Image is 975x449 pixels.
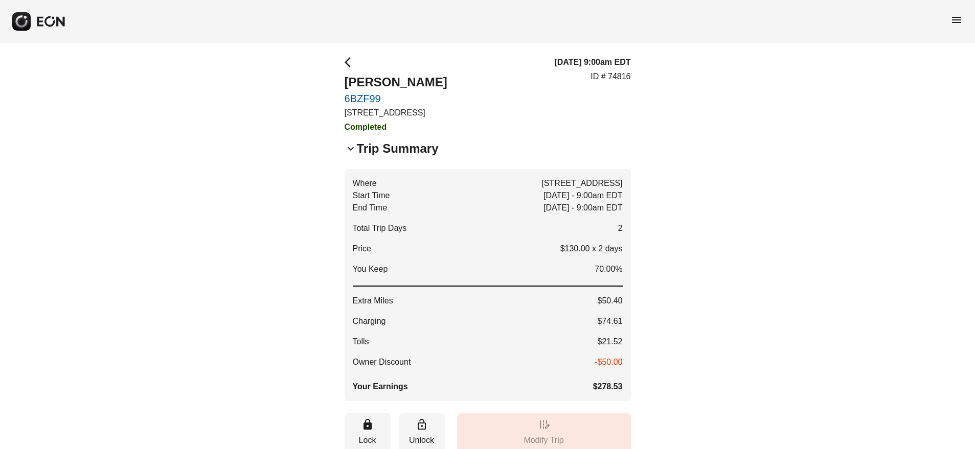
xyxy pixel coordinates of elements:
[345,74,447,90] h2: [PERSON_NAME]
[353,222,407,234] span: Total Trip Days
[595,263,622,275] span: 70.00%
[361,418,374,431] span: lock
[404,434,440,446] p: Unlock
[353,315,386,327] span: Charging
[357,140,439,157] h2: Trip Summary
[353,381,408,393] span: Your Earnings
[593,381,623,393] span: $278.53
[345,169,631,401] button: Where[STREET_ADDRESS]Start Time[DATE] - 9:00am EDTEnd Time[DATE] - 9:00am EDTTotal Trip Days2Pric...
[353,263,388,275] span: You Keep
[345,107,447,119] p: [STREET_ADDRESS]
[353,243,371,255] p: Price
[554,56,630,68] h3: [DATE] 9:00am EDT
[345,56,357,68] span: arrow_back_ios
[353,177,377,190] span: Where
[598,315,623,327] span: $74.61
[353,202,388,214] span: End Time
[560,243,623,255] p: $130.00 x 2 days
[353,190,390,202] span: Start Time
[416,418,428,431] span: lock_open
[598,336,623,348] span: $21.52
[345,121,447,133] h3: Completed
[541,177,622,190] span: [STREET_ADDRESS]
[345,92,447,105] a: 6BZF99
[595,356,622,368] span: -$50.00
[591,70,630,83] p: ID # 74816
[950,14,963,26] span: menu
[598,295,623,307] span: $50.40
[345,143,357,155] span: keyboard_arrow_down
[543,202,622,214] span: [DATE] - 9:00am EDT
[350,434,386,446] p: Lock
[353,336,369,348] span: Tolls
[353,356,411,368] span: Owner Discount
[353,295,393,307] span: Extra Miles
[618,222,623,234] span: 2
[543,190,622,202] span: [DATE] - 9:00am EDT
